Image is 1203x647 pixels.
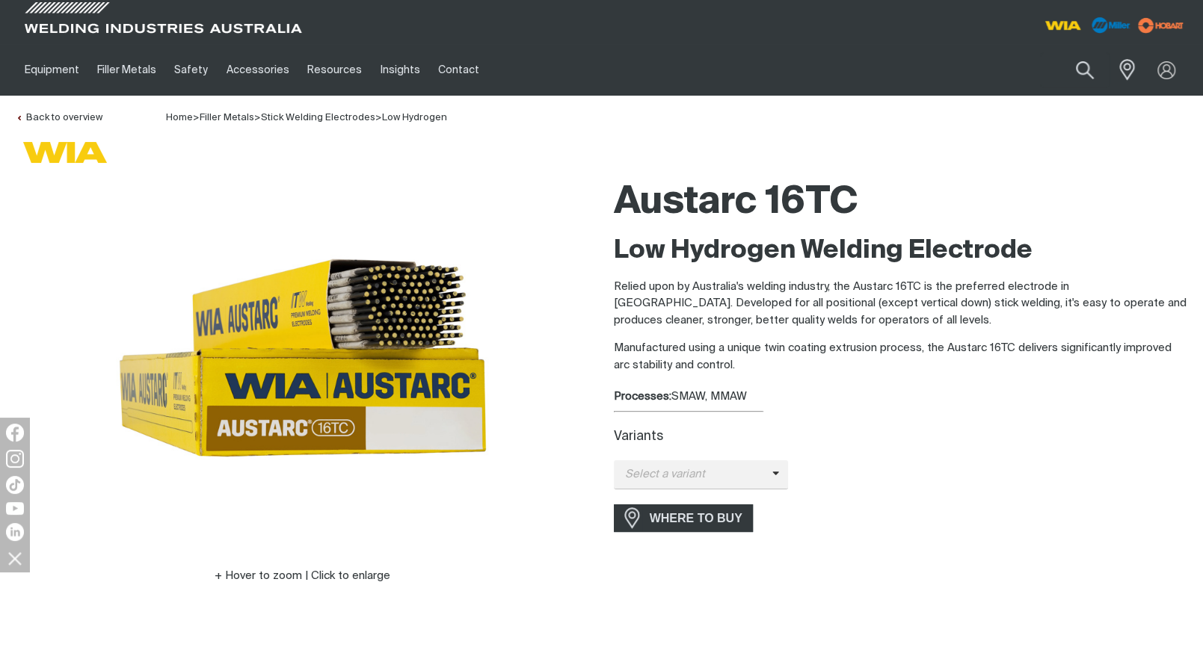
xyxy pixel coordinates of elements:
a: Safety [165,44,217,96]
h2: Low Hydrogen Welding Electrode [614,235,1188,267]
span: > [375,113,382,123]
span: > [193,113,200,123]
img: LinkedIn [6,523,24,541]
input: Product name or item number... [1040,52,1110,87]
a: Equipment [16,44,88,96]
span: WHERE TO BUY [640,507,752,530]
span: Select a variant [614,466,772,483]
span: > [254,113,261,123]
img: YouTube [6,502,24,515]
label: Variants [614,430,663,443]
img: Facebook [6,424,24,442]
a: WHERE TO BUY [614,504,754,532]
a: Stick Welding Electrodes [261,113,375,123]
p: Relied upon by Australia's welding industry, the Austarc 16TC is the preferred electrode in [GEOG... [614,279,1188,329]
p: Manufactured using a unique twin coating extrusion process, the Austarc 16TC delivers significant... [614,340,1188,374]
img: hide socials [2,545,28,571]
div: SMAW, MMAW [614,388,1188,406]
strong: Processes: [614,391,671,402]
h1: Austarc 16TC [614,179,1188,227]
a: Resources [298,44,371,96]
nav: Main [16,44,895,96]
img: miller [1133,14,1188,37]
img: TikTok [6,476,24,494]
img: Austarc 16TC [116,171,490,545]
a: Accessories [218,44,298,96]
button: Search products [1059,52,1110,87]
a: Insights [371,44,428,96]
a: Contact [429,44,488,96]
a: Back to overview of Stick Welding Electrodes [16,113,102,123]
span: Home [166,113,193,123]
a: Low Hydrogen [382,113,447,123]
a: Filler Metals [88,44,165,96]
a: Home [166,111,193,123]
button: Hover to zoom | Click to enlarge [206,567,399,585]
img: Instagram [6,450,24,468]
a: Filler Metals [200,113,254,123]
